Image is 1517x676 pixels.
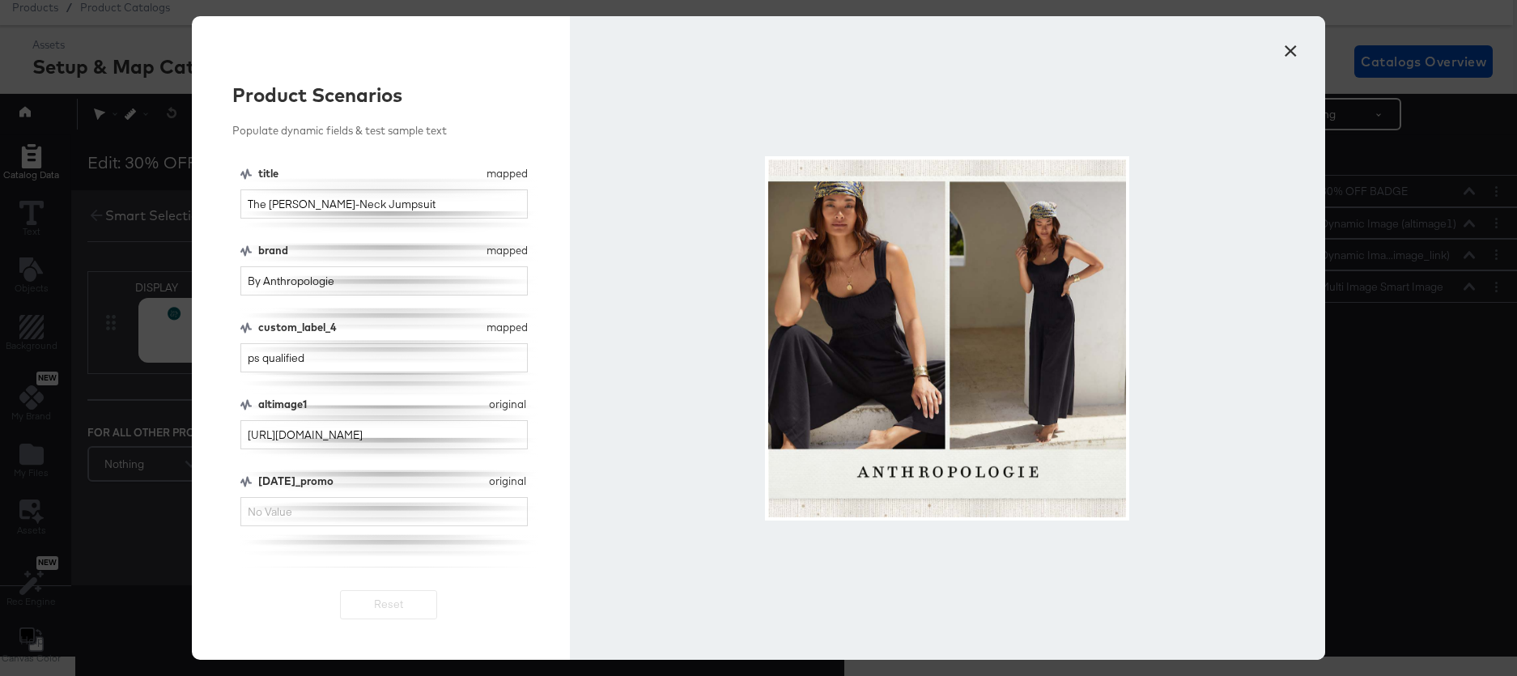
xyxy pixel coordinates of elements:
div: brand [258,243,481,258]
div: [DATE]_promo [258,474,481,489]
div: Populate dynamic fields & test sample text [232,123,546,138]
input: No Value [240,420,528,450]
input: No Value [240,189,528,219]
div: title [258,166,481,181]
div: mapped [487,166,528,181]
button: × [1276,32,1305,62]
div: altimage1 [258,397,481,412]
div: original [489,474,526,489]
input: No Value [240,343,528,373]
div: custom_label_4 [258,320,481,335]
div: original [489,397,526,412]
input: No Value [240,266,528,296]
div: mapped [487,243,528,258]
input: No Value [240,497,528,527]
div: Product Scenarios [232,81,546,108]
div: mapped [487,320,528,335]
